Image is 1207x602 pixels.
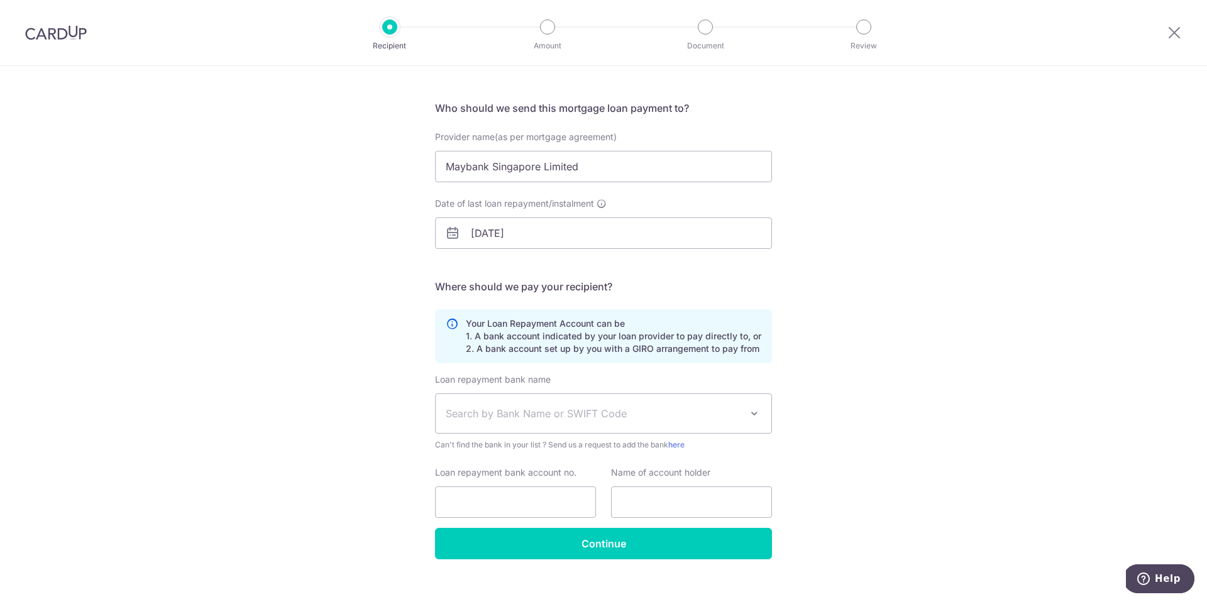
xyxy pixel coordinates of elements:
p: Your Loan Repayment Account can be 1. A bank account indicated by your loan provider to pay direc... [466,317,761,355]
label: Loan repayment bank account no. [435,466,576,479]
iframe: Opens a widget where you can find more information [1126,564,1194,596]
span: Date of last loan repayment/instalment [435,197,594,210]
label: Name of account holder [611,466,710,479]
p: Recipient [343,40,436,52]
img: CardUp [25,25,87,40]
span: Provider name(as per mortgage agreement) [435,131,617,142]
span: Search by Bank Name or SWIFT Code [446,406,741,421]
label: Loan repayment bank name [435,373,551,386]
p: Document [659,40,752,52]
h5: Where should we pay your recipient? [435,279,772,294]
p: Review [817,40,910,52]
h5: Who should we send this mortgage loan payment to? [435,101,772,116]
p: Amount [501,40,594,52]
input: DD/MM/YYYY [435,217,772,249]
span: Help [29,9,55,20]
span: Can't find the bank in your list ? Send us a request to add the bank [435,439,772,451]
a: here [668,440,685,449]
input: Continue [435,528,772,559]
